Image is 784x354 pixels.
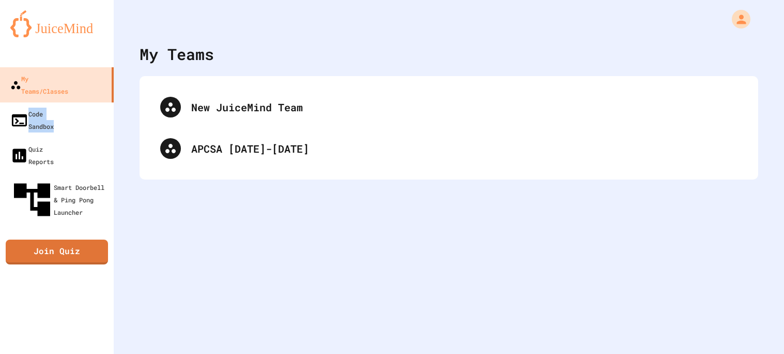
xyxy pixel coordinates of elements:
[150,86,748,128] div: New JuiceMind Team
[6,240,108,264] a: Join Quiz
[191,141,737,156] div: APCSA [DATE]-[DATE]
[191,99,737,115] div: New JuiceMind Team
[150,128,748,169] div: APCSA [DATE]-[DATE]
[10,10,103,37] img: logo-orange.svg
[10,143,54,168] div: Quiz Reports
[721,7,753,31] div: My Account
[10,108,54,132] div: Code Sandbox
[10,72,68,97] div: My Teams/Classes
[10,178,110,222] div: Smart Doorbell & Ping Pong Launcher
[140,42,214,66] div: My Teams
